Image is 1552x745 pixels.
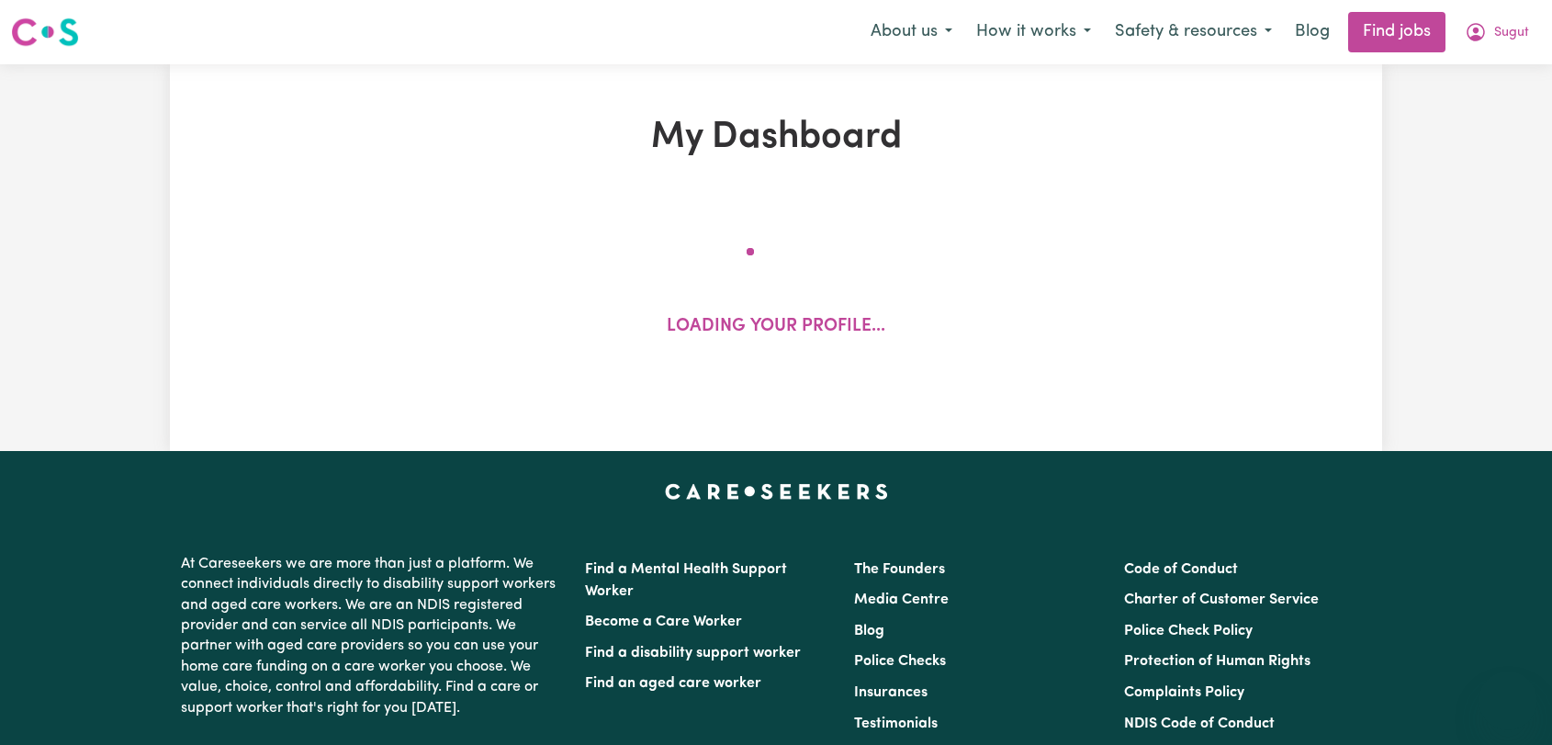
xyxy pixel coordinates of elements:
[854,717,938,731] a: Testimonials
[854,654,946,669] a: Police Checks
[854,685,928,700] a: Insurances
[665,484,888,499] a: Careseekers home page
[1479,672,1537,730] iframe: Button to launch messaging window
[859,13,964,51] button: About us
[854,624,884,638] a: Blog
[854,593,949,607] a: Media Centre
[1348,12,1445,52] a: Find jobs
[181,547,563,726] p: At Careseekers we are more than just a platform. We connect individuals directly to disability su...
[1453,13,1541,51] button: My Account
[585,562,787,599] a: Find a Mental Health Support Worker
[1494,23,1529,43] span: Sugut
[11,16,79,49] img: Careseekers logo
[854,562,945,577] a: The Founders
[1103,13,1284,51] button: Safety & resources
[1124,593,1319,607] a: Charter of Customer Service
[964,13,1103,51] button: How it works
[1124,562,1238,577] a: Code of Conduct
[11,11,79,53] a: Careseekers logo
[1284,12,1341,52] a: Blog
[585,676,761,691] a: Find an aged care worker
[1124,717,1275,731] a: NDIS Code of Conduct
[1124,654,1310,669] a: Protection of Human Rights
[585,646,801,660] a: Find a disability support worker
[1124,624,1253,638] a: Police Check Policy
[667,314,885,341] p: Loading your profile...
[383,116,1169,160] h1: My Dashboard
[585,615,742,629] a: Become a Care Worker
[1124,685,1244,700] a: Complaints Policy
